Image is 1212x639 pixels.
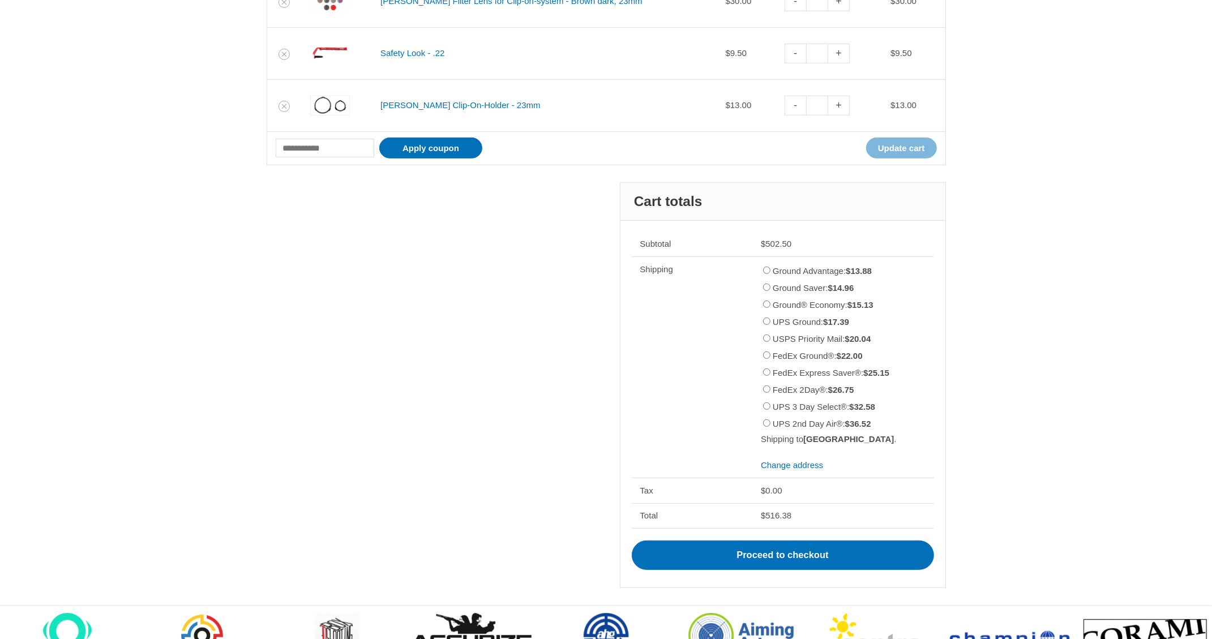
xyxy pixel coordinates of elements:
[828,385,854,394] bdi: 26.75
[823,317,828,327] span: $
[726,100,730,110] span: $
[761,486,782,495] bdi: 0.00
[620,183,945,221] h2: Cart totals
[379,138,482,158] button: Apply coupon
[632,541,934,570] a: Proceed to checkout
[773,266,872,276] label: Ground Advantage:
[837,351,863,361] bdi: 22.00
[828,385,833,394] span: $
[761,511,791,520] bdi: 516.38
[761,486,765,495] span: $
[823,317,849,327] bdi: 17.39
[863,368,889,378] bdi: 25.15
[761,239,765,248] span: $
[773,351,863,361] label: FedEx Ground®:
[803,434,894,444] strong: [GEOGRAPHIC_DATA]
[806,96,828,115] input: Product quantity
[828,44,850,63] a: +
[761,239,791,248] bdi: 502.50
[632,232,753,257] th: Subtotal
[726,48,730,58] span: $
[380,100,541,110] a: [PERSON_NAME] Clip-On-Holder - 23mm
[845,419,871,428] bdi: 36.52
[828,283,833,293] span: $
[279,49,290,60] a: Remove Safety Look - .22 from cart
[866,138,937,158] button: Update cart
[785,96,806,115] a: -
[632,503,753,529] th: Total
[726,100,752,110] bdi: 13.00
[761,511,765,520] span: $
[837,351,841,361] span: $
[845,419,850,428] span: $
[890,48,895,58] span: $
[828,96,850,115] a: +
[773,385,854,394] label: FedEx 2Day®:
[279,101,290,112] a: Remove Knobloch Clip-On-Holder - 23mm from cart
[849,402,854,411] span: $
[863,368,868,378] span: $
[785,44,806,63] a: -
[310,33,350,73] img: Safety Look - .22
[849,402,875,411] bdi: 32.58
[890,100,917,110] bdi: 13.00
[847,300,852,310] span: $
[773,283,854,293] label: Ground Saver:
[828,283,854,293] bdi: 14.96
[845,334,871,344] bdi: 20.04
[846,266,872,276] bdi: 13.88
[773,317,849,327] label: UPS Ground:
[847,300,873,310] bdi: 15.13
[380,48,444,58] a: Safety Look - .22
[773,419,871,428] label: UPS 2nd Day Air®:
[773,402,875,411] label: UPS 3 Day Select®:
[773,334,871,344] label: USPS Priority Mail:
[310,85,350,125] img: Clip-On-Holder
[890,100,895,110] span: $
[726,48,747,58] bdi: 9.50
[773,300,873,310] label: Ground® Economy:
[761,433,925,446] p: Shipping to .
[846,266,850,276] span: $
[845,334,850,344] span: $
[806,44,828,63] input: Product quantity
[773,368,889,378] label: FedEx Express Saver®:
[632,478,753,503] th: Tax
[761,460,823,470] a: Change address
[890,48,912,58] bdi: 9.50
[632,256,753,478] th: Shipping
